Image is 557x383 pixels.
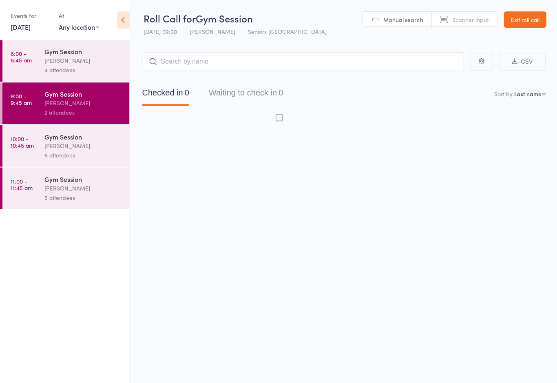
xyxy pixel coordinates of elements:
span: [DATE] 09:00 [143,27,177,35]
a: 11:00 -11:45 amGym Session[PERSON_NAME]5 attendees [2,167,129,209]
a: [DATE] [11,22,31,31]
div: Events for [11,9,51,22]
div: Gym Session [44,174,122,183]
input: Search by name [142,52,463,71]
span: Scanner input [451,15,488,24]
span: Seniors [GEOGRAPHIC_DATA] [248,27,326,35]
span: Roll Call for [143,11,195,25]
div: 4 attendees [44,65,122,75]
span: [PERSON_NAME] [189,27,235,35]
time: 10:00 - 10:45 am [11,135,34,148]
div: 0 [184,88,189,97]
a: 8:00 -8:45 amGym Session[PERSON_NAME]4 attendees [2,40,129,82]
a: 10:00 -10:45 amGym Session[PERSON_NAME]6 attendees [2,125,129,166]
time: 11:00 - 11:45 am [11,177,33,190]
button: Checked in0 [142,84,189,106]
button: Waiting to check in0 [208,84,283,106]
a: 9:00 -9:45 amGym Session[PERSON_NAME]2 attendees [2,82,129,124]
div: 2 attendees [44,108,122,117]
div: Any location [59,22,99,31]
div: Last name [513,90,541,98]
div: 0 [278,88,283,97]
div: Gym Session [44,132,122,141]
div: [PERSON_NAME] [44,183,122,193]
a: Exit roll call [503,11,546,28]
button: CSV [498,53,545,71]
div: [PERSON_NAME] [44,141,122,150]
div: Gym Session [44,89,122,98]
label: Sort by [493,90,512,98]
span: Manual search [383,15,422,24]
time: 9:00 - 9:45 am [11,93,32,106]
div: [PERSON_NAME] [44,56,122,65]
div: 6 attendees [44,150,122,159]
div: At [59,9,99,22]
div: 5 attendees [44,193,122,202]
time: 8:00 - 8:45 am [11,50,32,63]
div: Gym Session [44,47,122,56]
span: Gym Session [195,11,252,25]
div: [PERSON_NAME] [44,98,122,108]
